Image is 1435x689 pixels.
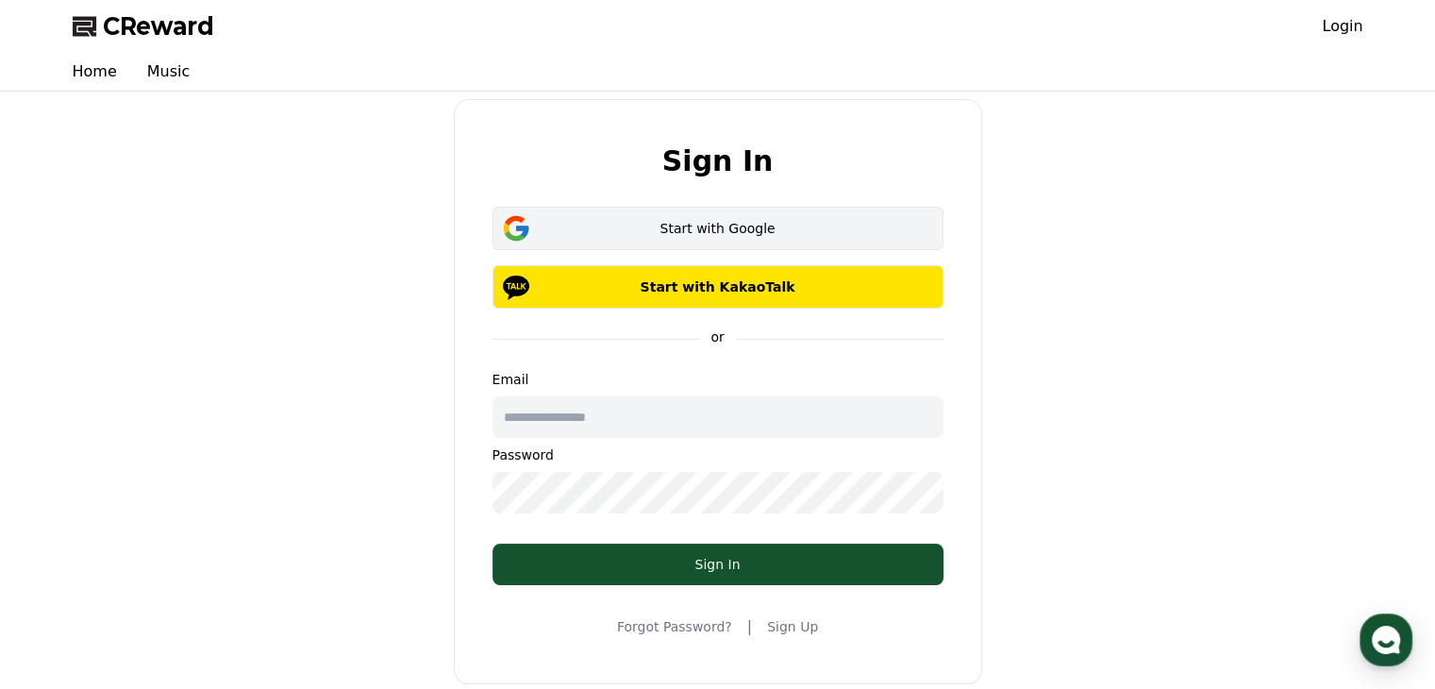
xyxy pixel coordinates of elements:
p: Password [492,445,943,464]
a: Forgot Password? [617,617,732,636]
span: CReward [103,11,214,42]
span: Home [48,561,81,576]
a: CReward [73,11,214,42]
p: or [699,328,735,346]
p: Start with KakaoTalk [520,277,916,296]
a: Messages [125,532,243,580]
button: Start with Google [492,207,943,250]
button: Sign In [492,544,943,585]
span: | [747,615,752,638]
a: Login [1322,15,1362,38]
button: Start with KakaoTalk [492,265,943,309]
h2: Sign In [662,145,774,176]
div: Start with Google [520,219,916,238]
a: Settings [243,532,362,580]
span: Settings [279,561,325,576]
p: Email [492,370,943,389]
span: Messages [157,562,212,577]
a: Music [132,53,206,91]
div: Sign In [530,555,906,574]
a: Sign Up [767,617,818,636]
a: Home [58,53,132,91]
a: Home [6,532,125,580]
